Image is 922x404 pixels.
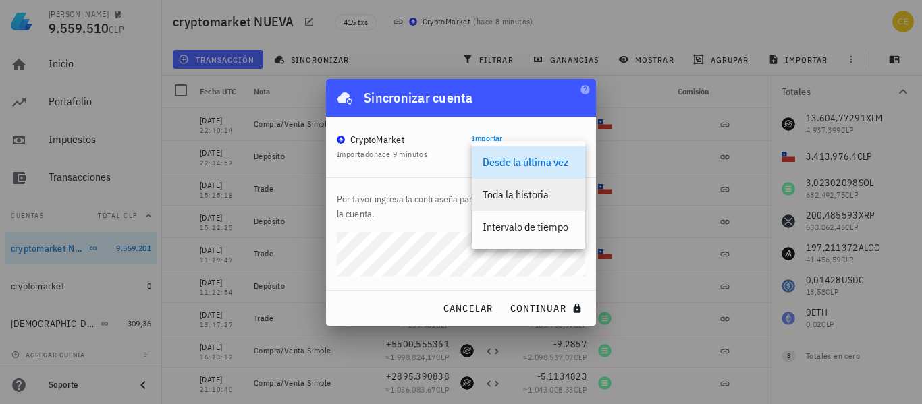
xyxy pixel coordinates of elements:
[483,188,574,201] div: Toda la historia
[374,149,428,159] span: hace 9 minutos
[350,133,404,146] div: CryptoMarket
[442,302,493,314] span: cancelar
[364,87,473,109] div: Sincronizar cuenta
[472,141,585,164] div: ImportarDesde la última vez
[483,221,574,233] div: Intervalo de tiempo
[504,296,591,320] button: continuar
[483,156,574,169] div: Desde la última vez
[337,192,585,221] p: Por favor ingresa la contraseña para desbloquear y sincronizar la cuenta.
[510,302,585,314] span: continuar
[337,149,427,159] span: Importado
[472,133,503,143] label: Importar
[337,136,345,144] img: CryptoMKT
[437,296,498,320] button: cancelar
